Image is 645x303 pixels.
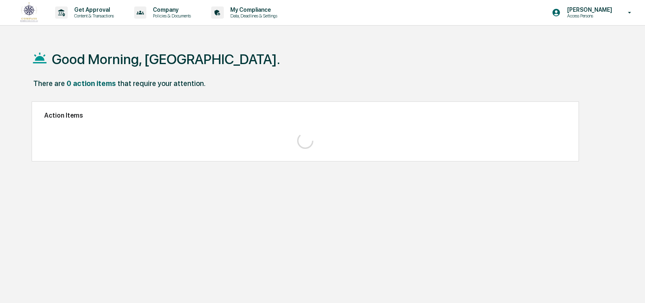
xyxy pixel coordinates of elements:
[146,13,195,19] p: Policies & Documents
[19,2,39,24] img: logo
[33,79,65,88] div: There are
[561,13,616,19] p: Access Persons
[224,6,281,13] p: My Compliance
[66,79,116,88] div: 0 action items
[224,13,281,19] p: Data, Deadlines & Settings
[146,6,195,13] p: Company
[68,13,118,19] p: Content & Transactions
[68,6,118,13] p: Get Approval
[52,51,280,67] h1: Good Morning, [GEOGRAPHIC_DATA].
[44,112,567,119] h2: Action Items
[118,79,206,88] div: that require your attention.
[561,6,616,13] p: [PERSON_NAME]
